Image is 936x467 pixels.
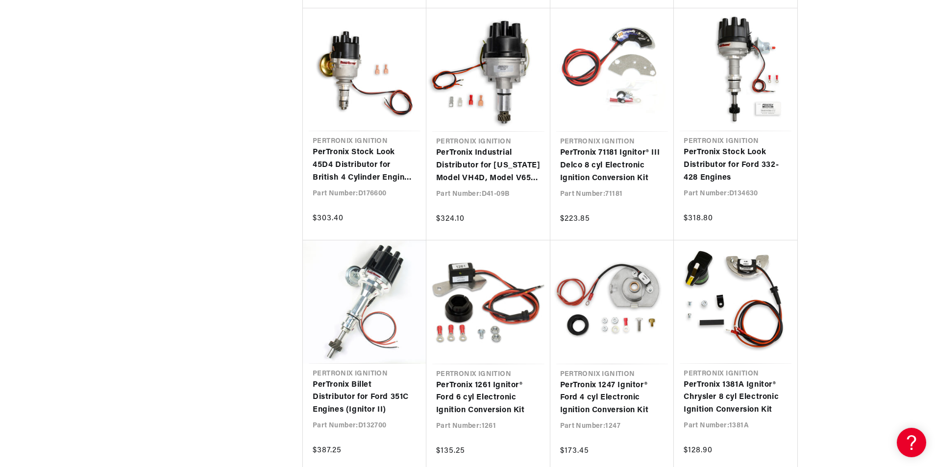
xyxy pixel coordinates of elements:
[684,146,788,184] a: PerTronix Stock Look Distributor for Ford 332-428 Engines
[313,379,417,417] a: PerTronix Billet Distributor for Ford 351C Engines (Ignitor II)
[560,147,665,185] a: PerTronix 71181 Ignitor® III Delco 8 cyl Electronic Ignition Conversion Kit
[436,379,541,417] a: PerTronix 1261 Ignitor® Ford 6 cyl Electronic Ignition Conversion Kit
[684,379,788,417] a: PerTronix 1381A Ignitor® Chrysler 8 cyl Electronic Ignition Conversion Kit
[313,146,417,184] a: PerTronix Stock Look 45D4 Distributor for British 4 Cylinder Engines (Ignitor)
[436,147,541,185] a: PerTronix Industrial Distributor for [US_STATE] Model VH4D, Model V65D, and Model W4-1770 Engines
[560,379,665,417] a: PerTronix 1247 Ignitor® Ford 4 cyl Electronic Ignition Conversion Kit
